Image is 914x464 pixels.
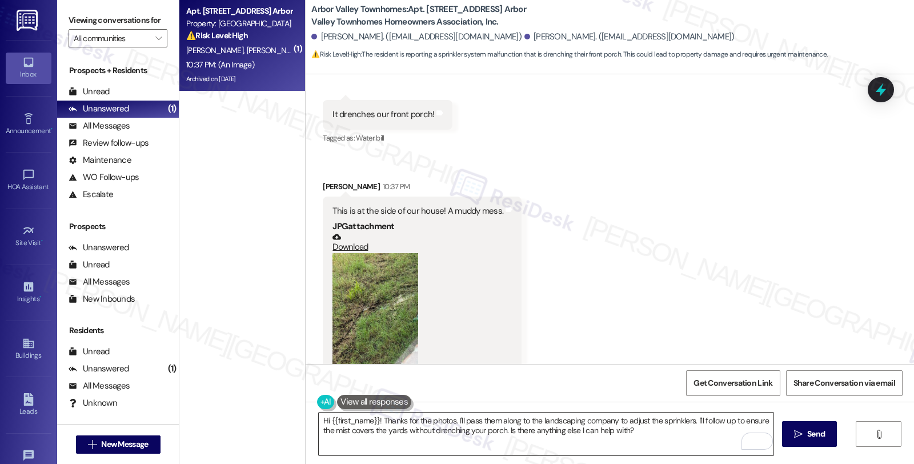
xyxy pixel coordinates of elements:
[6,334,51,365] a: Buildings
[101,438,148,450] span: New Message
[332,205,503,217] div: This is at the side of our house! A muddy mess.
[57,325,179,337] div: Residents
[247,45,304,55] span: [PERSON_NAME]
[786,370,903,396] button: Share Conversation via email
[185,72,293,86] div: Archived on [DATE]
[311,50,360,59] strong: ⚠️ Risk Level: High
[51,125,53,133] span: •
[69,380,130,392] div: All Messages
[41,237,43,245] span: •
[323,181,522,197] div: [PERSON_NAME]
[380,181,410,193] div: 10:37 PM
[165,100,179,118] div: (1)
[793,377,895,389] span: Share Conversation via email
[186,45,247,55] span: [PERSON_NAME]
[57,65,179,77] div: Prospects + Residents
[57,221,179,233] div: Prospects
[69,397,117,409] div: Unknown
[686,370,780,396] button: Get Conversation Link
[6,277,51,308] a: Insights •
[69,363,129,375] div: Unanswered
[69,103,129,115] div: Unanswered
[17,10,40,31] img: ResiDesk Logo
[69,120,130,132] div: All Messages
[693,377,772,389] span: Get Conversation Link
[6,53,51,83] a: Inbox
[311,3,540,28] b: Arbor Valley Townhomes: Apt. [STREET_ADDRESS] Arbor Valley Townhomes Homeowners Association, Inc.
[69,276,130,288] div: All Messages
[186,59,254,70] div: 10:37 PM: (An Image)
[311,31,522,43] div: [PERSON_NAME]. ([EMAIL_ADDRESS][DOMAIN_NAME])
[69,259,110,271] div: Unread
[165,360,179,378] div: (1)
[6,165,51,196] a: HOA Assistant
[69,346,110,358] div: Unread
[319,413,773,455] textarea: To enrich screen reader interactions, please activate Accessibility in Grammarly extension settings
[69,86,110,98] div: Unread
[186,30,248,41] strong: ⚠️ Risk Level: High
[332,253,418,367] button: Zoom image
[69,11,167,29] label: Viewing conversations for
[88,440,97,449] i: 
[69,137,149,149] div: Review follow-ups
[69,189,113,201] div: Escalate
[186,18,292,30] div: Property: [GEOGRAPHIC_DATA]
[875,430,883,439] i: 
[69,154,131,166] div: Maintenance
[332,109,434,121] div: It drenches our front porch!
[74,29,149,47] input: All communities
[807,428,825,440] span: Send
[794,430,803,439] i: 
[186,5,292,17] div: Apt. [STREET_ADDRESS] Arbor Valley Townhomes Homeowners Association, Inc.
[69,242,129,254] div: Unanswered
[323,130,452,146] div: Tagged as:
[356,133,384,143] span: Water bill
[6,221,51,252] a: Site Visit •
[332,233,503,253] a: Download
[155,34,162,43] i: 
[69,293,135,305] div: New Inbounds
[6,390,51,421] a: Leads
[76,435,161,454] button: New Message
[332,221,394,232] b: JPG attachment
[524,31,735,43] div: [PERSON_NAME]. ([EMAIL_ADDRESS][DOMAIN_NAME])
[69,171,139,183] div: WO Follow-ups
[39,293,41,301] span: •
[311,49,827,61] span: : The resident is reporting a sprinkler system malfunction that is drenching their front porch. T...
[782,421,837,447] button: Send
